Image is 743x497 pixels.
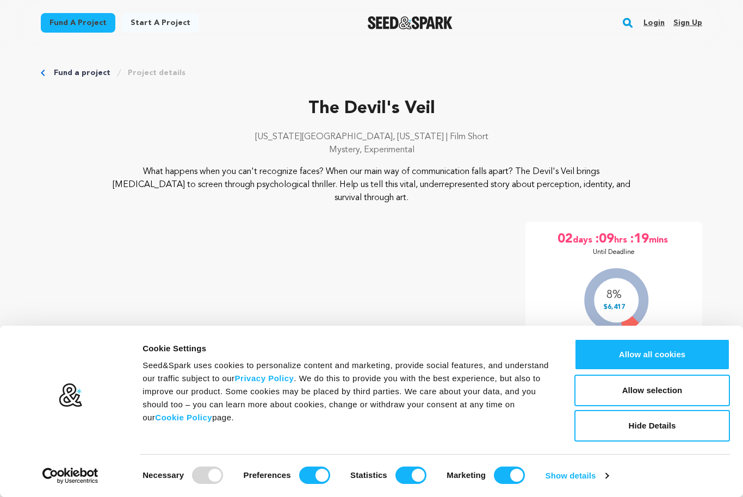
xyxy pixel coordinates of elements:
[122,13,199,33] a: Start a project
[41,96,702,122] p: The Devil's Veil
[41,131,702,144] p: [US_STATE][GEOGRAPHIC_DATA], [US_STATE] | Film Short
[235,374,294,383] a: Privacy Policy
[629,231,649,248] span: :19
[41,144,702,157] p: Mystery, Experimental
[155,413,212,422] a: Cookie Policy
[143,359,550,424] div: Seed&Spark uses cookies to personalize content and marketing, provide social features, and unders...
[107,165,636,204] p: What happens when you can't recognize faces? When our main way of communication falls apart? The ...
[574,339,730,370] button: Allow all cookies
[350,470,387,480] strong: Statistics
[58,383,83,408] img: logo
[643,14,665,32] a: Login
[595,231,614,248] span: :09
[368,16,453,29] a: Seed&Spark Homepage
[41,13,115,33] a: Fund a project
[649,231,670,248] span: mins
[574,375,730,406] button: Allow selection
[128,67,185,78] a: Project details
[143,342,550,355] div: Cookie Settings
[673,14,702,32] a: Sign up
[573,231,595,248] span: days
[593,248,635,257] p: Until Deadline
[546,468,609,484] a: Show details
[574,410,730,442] button: Hide Details
[143,470,184,480] strong: Necessary
[368,16,453,29] img: Seed&Spark Logo Dark Mode
[41,67,702,78] div: Breadcrumb
[614,231,629,248] span: hrs
[558,231,573,248] span: 02
[244,470,291,480] strong: Preferences
[23,468,118,484] a: Usercentrics Cookiebot - opens in a new window
[54,67,110,78] a: Fund a project
[142,462,143,463] legend: Consent Selection
[447,470,486,480] strong: Marketing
